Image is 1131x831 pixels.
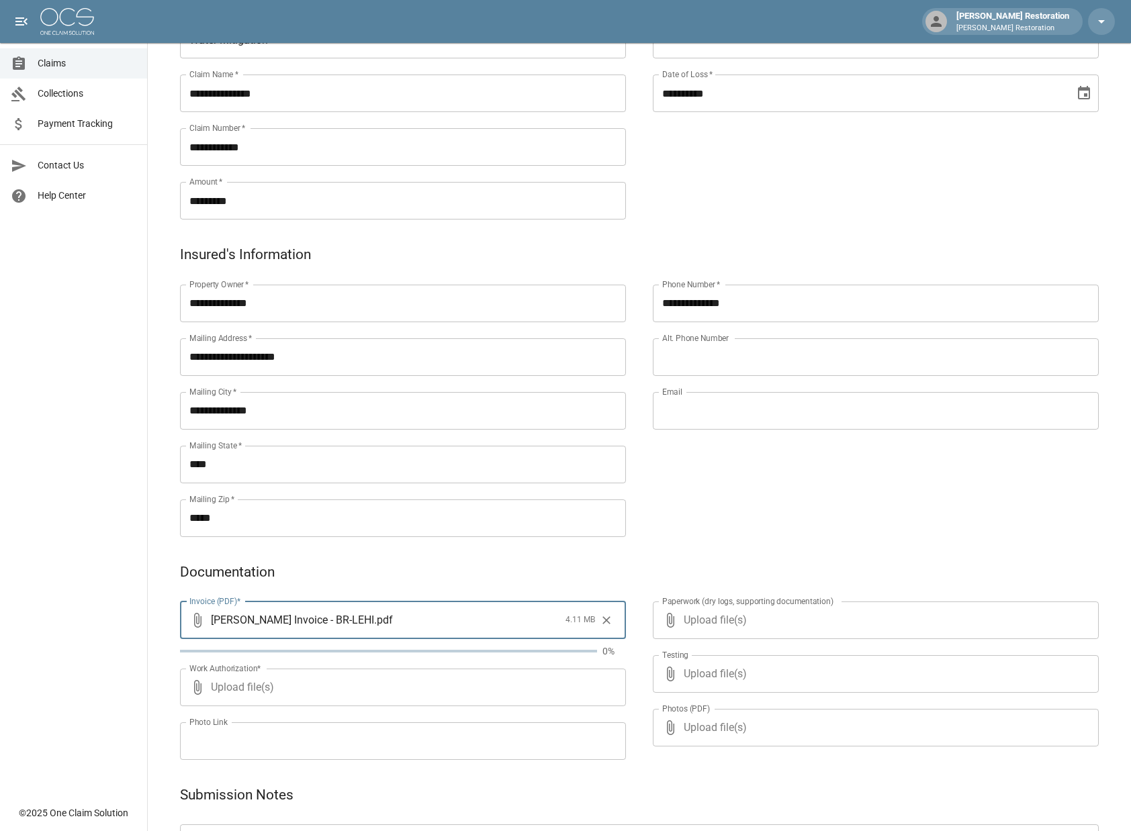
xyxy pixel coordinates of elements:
[38,158,136,173] span: Contact Us
[662,649,688,661] label: Testing
[189,332,252,344] label: Mailing Address
[40,8,94,35] img: ocs-logo-white-transparent.png
[565,614,595,627] span: 4.11 MB
[189,663,261,674] label: Work Authorization*
[956,23,1069,34] p: [PERSON_NAME] Restoration
[38,189,136,203] span: Help Center
[684,709,1062,746] span: Upload file(s)
[189,440,242,451] label: Mailing State
[684,655,1062,693] span: Upload file(s)
[189,176,223,187] label: Amount
[189,279,249,290] label: Property Owner
[38,117,136,131] span: Payment Tracking
[602,644,626,658] p: 0%
[211,612,374,628] span: [PERSON_NAME] Invoice - BR-LEHI
[684,601,1062,639] span: Upload file(s)
[951,9,1075,34] div: [PERSON_NAME] Restoration
[189,68,238,80] label: Claim Name
[662,703,710,714] label: Photos (PDF)
[596,610,617,630] button: Clear
[38,87,136,101] span: Collections
[189,386,237,397] label: Mailing City
[19,806,128,820] div: © 2025 One Claim Solution
[662,332,729,344] label: Alt. Phone Number
[189,493,235,505] label: Mailing Zip
[662,595,833,607] label: Paperwork (dry logs, supporting documentation)
[374,612,393,628] span: . pdf
[211,669,590,706] span: Upload file(s)
[662,386,682,397] label: Email
[189,595,241,607] label: Invoice (PDF)*
[662,68,713,80] label: Date of Loss
[8,8,35,35] button: open drawer
[189,122,245,134] label: Claim Number
[662,279,720,290] label: Phone Number
[189,716,228,728] label: Photo Link
[1071,80,1097,107] button: Choose date, selected date is Aug 6, 2025
[38,56,136,70] span: Claims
